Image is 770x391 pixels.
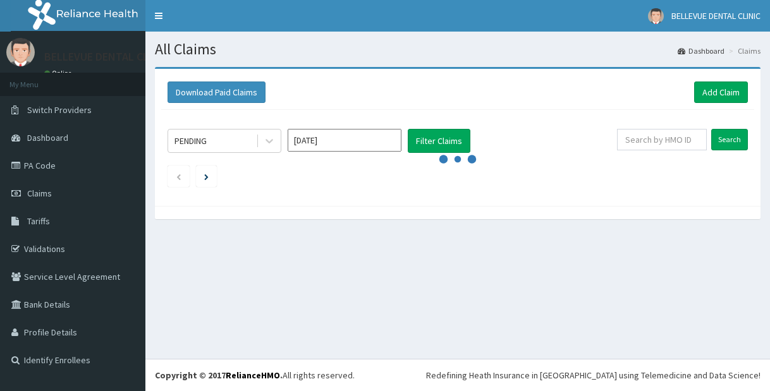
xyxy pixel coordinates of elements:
[426,369,761,382] div: Redefining Heath Insurance in [GEOGRAPHIC_DATA] using Telemedicine and Data Science!
[174,135,207,147] div: PENDING
[44,51,169,63] p: BELLEVUE DENTAL CLINIC
[711,129,748,150] input: Search
[204,171,209,182] a: Next page
[671,10,761,21] span: BELLEVUE DENTAL CLINIC
[288,129,401,152] input: Select Month and Year
[168,81,266,103] button: Download Paid Claims
[176,171,181,182] a: Previous page
[6,38,35,66] img: User Image
[648,8,664,24] img: User Image
[27,188,52,199] span: Claims
[726,45,761,56] li: Claims
[27,215,50,227] span: Tariffs
[226,370,280,381] a: RelianceHMO
[678,45,724,56] a: Dashboard
[439,140,477,178] svg: audio-loading
[145,359,770,391] footer: All rights reserved.
[617,129,707,150] input: Search by HMO ID
[408,129,470,153] button: Filter Claims
[155,41,761,57] h1: All Claims
[27,104,92,116] span: Switch Providers
[44,69,75,78] a: Online
[27,132,68,143] span: Dashboard
[155,370,283,381] strong: Copyright © 2017 .
[694,81,748,103] a: Add Claim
